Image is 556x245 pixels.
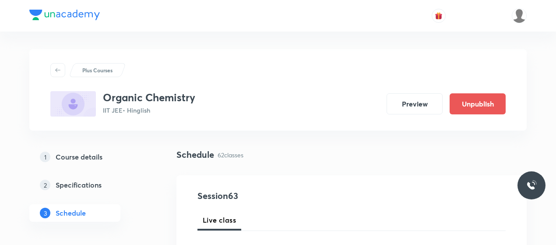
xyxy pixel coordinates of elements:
p: 2 [40,180,50,190]
h3: Organic Chemistry [103,91,195,104]
h5: Schedule [56,208,86,218]
p: 62 classes [218,150,243,160]
img: Dhirendra singh [512,8,527,23]
a: 2Specifications [29,176,148,194]
img: 5B67D56A-40D7-4101-9FDD-86FC95FE1608_plus.png [50,91,96,117]
p: IIT JEE • Hinglish [103,106,195,115]
p: 1 [40,152,50,162]
p: 3 [40,208,50,218]
h4: Schedule [176,148,214,161]
img: Company Logo [29,10,100,20]
p: Plus Courses [82,66,113,74]
span: Live class [203,215,236,225]
h5: Specifications [56,180,102,190]
a: Company Logo [29,10,100,22]
button: Preview [387,93,443,114]
img: avatar [435,12,443,20]
img: ttu [526,180,537,191]
button: avatar [432,9,446,23]
h5: Course details [56,152,102,162]
a: 1Course details [29,148,148,166]
button: Unpublish [450,93,506,114]
h4: Session 63 [197,189,357,202]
